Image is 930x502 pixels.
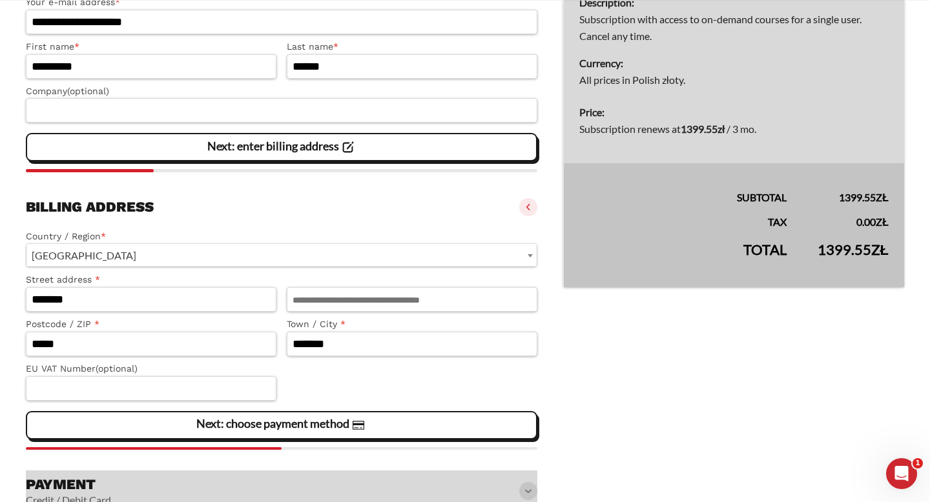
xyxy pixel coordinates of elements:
[26,198,154,216] h3: Billing address
[26,361,276,376] label: EU VAT Number
[96,363,138,374] span: (optional)
[26,229,537,244] label: Country / Region
[26,243,537,267] span: Country / Region
[287,317,537,332] label: Town / City
[26,272,276,287] label: Street address
[26,39,276,54] label: First name
[26,244,537,266] span: Poland
[913,458,923,468] span: 1
[26,411,537,439] vaadin-button: Next: choose payment method
[26,133,537,161] vaadin-button: Next: enter billing address
[67,86,109,96] span: (optional)
[287,39,537,54] label: Last name
[26,317,276,332] label: Postcode / ZIP
[886,458,917,489] iframe: Intercom live chat
[26,84,537,99] label: Company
